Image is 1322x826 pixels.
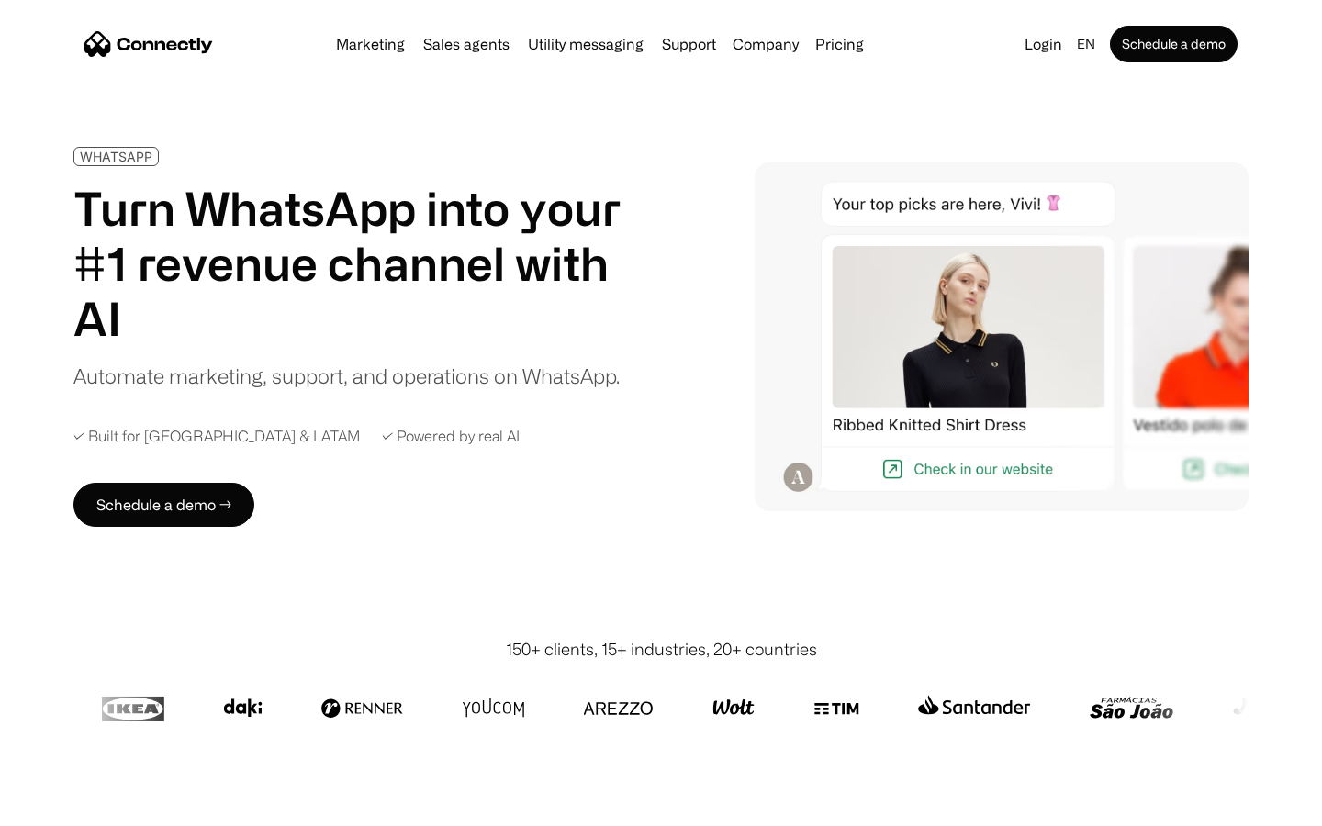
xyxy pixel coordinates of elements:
[808,37,871,51] a: Pricing
[521,37,651,51] a: Utility messaging
[506,637,817,662] div: 150+ clients, 15+ industries, 20+ countries
[655,37,723,51] a: Support
[1077,31,1095,57] div: en
[84,30,213,58] a: home
[733,31,799,57] div: Company
[1017,31,1070,57] a: Login
[73,483,254,527] a: Schedule a demo →
[382,428,520,445] div: ✓ Powered by real AI
[727,31,804,57] div: Company
[18,792,110,820] aside: Language selected: English
[1070,31,1106,57] div: en
[73,181,643,346] h1: Turn WhatsApp into your #1 revenue channel with AI
[1110,26,1238,62] a: Schedule a demo
[37,794,110,820] ul: Language list
[416,37,517,51] a: Sales agents
[73,361,620,391] div: Automate marketing, support, and operations on WhatsApp.
[73,428,360,445] div: ✓ Built for [GEOGRAPHIC_DATA] & LATAM
[329,37,412,51] a: Marketing
[80,150,152,163] div: WHATSAPP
